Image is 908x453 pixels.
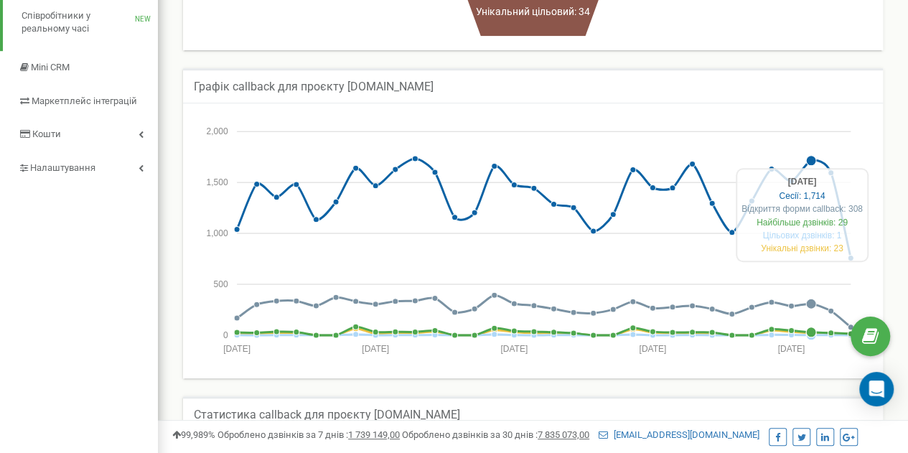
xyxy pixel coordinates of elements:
span: Mini CRM [31,62,70,73]
tspan: 1,000 [207,228,228,238]
u: 7 835 073,00 [538,429,589,440]
div: Найбільше дзвінків: 29 [741,217,863,229]
tspan: 0 [223,330,228,340]
tspan: [DATE] [500,344,528,354]
div: Відкриття форми callback: 308 [741,203,863,215]
span: Оброблено дзвінків за 30 днів : [402,429,589,440]
h5: Графік callback для проєкту [DOMAIN_NAME] [194,80,434,93]
tspan: [DATE] [362,344,389,354]
tspan: [DATE] [777,344,805,354]
span: Оброблено дзвінків за 7 днів : [217,429,400,440]
tspan: 1,500 [207,177,228,187]
div: Open Intercom Messenger [859,372,894,406]
div: Сесії: 1,714 [741,190,863,202]
div: [DATE] [741,176,863,188]
span: Маркетплейс інтеграцій [32,95,137,106]
a: [EMAIL_ADDRESS][DOMAIN_NAME] [599,429,759,440]
div: Унікальні дзвінки: 23 [741,243,863,255]
u: 1 739 149,00 [348,429,400,440]
span: Налаштування [30,162,95,173]
tspan: [DATE] [639,344,666,354]
tspan: 500 [214,279,228,289]
div: Цільових дзвінків: 1 [741,230,863,242]
span: Кошти [32,129,61,139]
span: 99,989% [172,429,215,440]
span: Співробітники у реальному часі [22,9,135,36]
h5: Статистика callback для проєкту [DOMAIN_NAME] [194,408,460,421]
a: Співробітники у реальному часіNEW [22,4,158,42]
tspan: [DATE] [223,344,251,354]
tspan: 2,000 [207,126,228,136]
